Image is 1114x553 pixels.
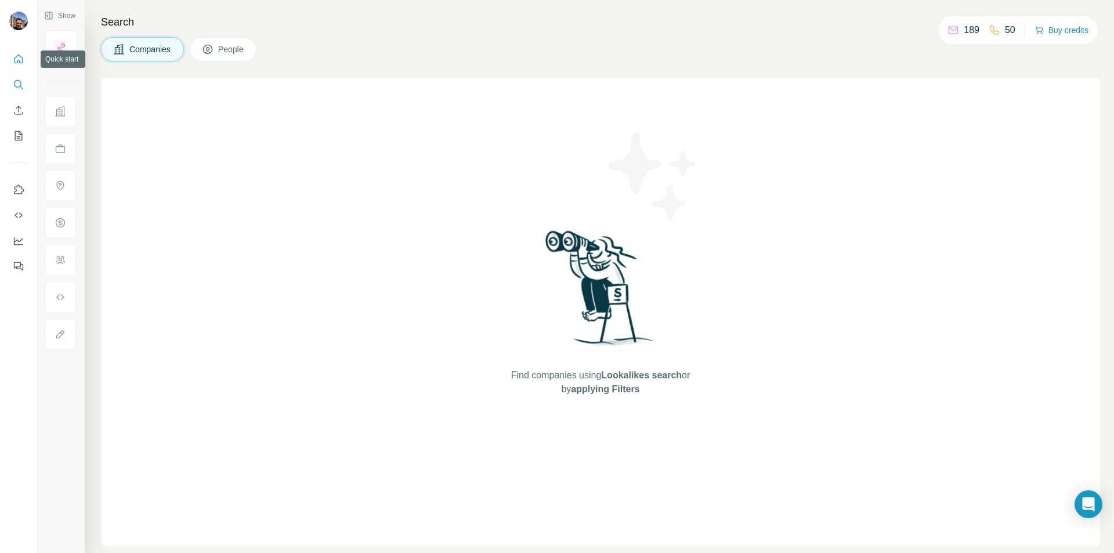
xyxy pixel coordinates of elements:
img: Surfe Illustration - Stars [601,124,705,229]
button: Buy credits [1035,22,1088,38]
p: 189 [964,23,979,37]
button: My lists [9,125,28,146]
span: Find companies using or by [508,368,693,396]
button: Enrich CSV [9,100,28,121]
button: Dashboard [9,230,28,251]
span: People [218,44,245,55]
div: Open Intercom Messenger [1075,490,1102,518]
p: 50 [1005,23,1015,37]
span: applying Filters [571,384,639,394]
span: Lookalikes search [601,370,682,380]
h4: Search [101,14,1100,30]
button: Feedback [9,256,28,277]
button: Show [36,7,84,24]
img: Surfe Illustration - Woman searching with binoculars [540,227,661,357]
button: Use Surfe API [9,205,28,226]
span: Companies [129,44,172,55]
img: Avatar [9,12,28,30]
button: Use Surfe on LinkedIn [9,179,28,200]
button: Search [9,74,28,95]
button: Quick start [9,49,28,70]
